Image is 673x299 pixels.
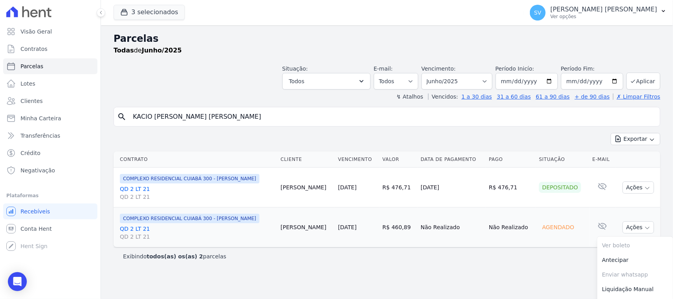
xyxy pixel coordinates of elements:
span: COMPLEXO RESIDENCIAL CUIABÁ 300 - [PERSON_NAME] [120,214,259,223]
button: Exportar [611,133,660,145]
a: ✗ Limpar Filtros [613,93,660,100]
td: [PERSON_NAME] [278,168,335,207]
input: Buscar por nome do lote ou do cliente [128,109,657,125]
button: Todos [282,73,371,90]
a: Recebíveis [3,204,97,219]
a: Clientes [3,93,97,109]
span: Conta Hent [21,225,52,233]
span: Ver boleto [597,238,673,253]
a: Transferências [3,128,97,144]
div: Depositado [539,182,581,193]
span: Todos [289,77,304,86]
a: Lotes [3,76,97,92]
div: Agendado [539,222,577,233]
a: [DATE] [338,224,356,230]
th: Vencimento [335,151,379,168]
th: E-mail [589,151,615,168]
span: Negativação [21,166,55,174]
th: Cliente [278,151,335,168]
label: Situação: [282,65,308,72]
a: QD 2 LT 21QD 2 LT 21 [120,185,274,201]
a: Negativação [3,163,97,178]
th: Data de Pagamento [418,151,486,168]
th: Valor [379,151,418,168]
label: Período Fim: [561,65,623,73]
td: R$ 476,71 [486,168,536,207]
button: Ações [623,181,654,194]
td: R$ 460,89 [379,207,418,247]
th: Pago [486,151,536,168]
p: de [114,46,182,55]
span: COMPLEXO RESIDENCIAL CUIABÁ 300 - [PERSON_NAME] [120,174,259,183]
strong: Junho/2025 [142,47,182,54]
span: Visão Geral [21,28,52,36]
a: Minha Carteira [3,110,97,126]
button: Aplicar [626,73,660,90]
th: Contrato [114,151,278,168]
i: search [117,112,127,121]
td: [PERSON_NAME] [278,207,335,247]
th: Situação [536,151,589,168]
strong: Todas [114,47,134,54]
td: R$ 476,71 [379,168,418,207]
span: Crédito [21,149,41,157]
span: Parcelas [21,62,43,70]
span: SV [534,10,541,15]
h2: Parcelas [114,32,660,46]
span: QD 2 LT 21 [120,233,274,241]
button: 3 selecionados [114,5,185,20]
a: 31 a 60 dias [497,93,531,100]
button: Ações [623,221,654,234]
span: QD 2 LT 21 [120,193,274,201]
a: Crédito [3,145,97,161]
label: Período Inicío: [496,65,534,72]
b: todos(as) os(as) 2 [147,253,203,260]
a: 61 a 90 dias [536,93,570,100]
label: Vencimento: [421,65,456,72]
a: + de 90 dias [575,93,610,100]
a: Visão Geral [3,24,97,39]
a: Contratos [3,41,97,57]
label: E-mail: [374,65,393,72]
td: Não Realizado [486,207,536,247]
div: Open Intercom Messenger [8,272,27,291]
span: Transferências [21,132,60,140]
p: Exibindo parcelas [123,252,226,260]
a: QD 2 LT 21QD 2 LT 21 [120,225,274,241]
a: Conta Hent [3,221,97,237]
label: Vencidos: [428,93,458,100]
a: [DATE] [338,184,356,191]
td: [DATE] [418,168,486,207]
a: Parcelas [3,58,97,74]
div: Plataformas [6,191,94,200]
span: Contratos [21,45,47,53]
td: Não Realizado [418,207,486,247]
p: [PERSON_NAME] [PERSON_NAME] [550,6,657,13]
span: Minha Carteira [21,114,61,122]
a: 1 a 30 dias [462,93,492,100]
span: Lotes [21,80,35,88]
span: Clientes [21,97,43,105]
label: ↯ Atalhos [396,93,423,100]
span: Recebíveis [21,207,50,215]
p: Ver opções [550,13,657,20]
button: SV [PERSON_NAME] [PERSON_NAME] Ver opções [524,2,673,24]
